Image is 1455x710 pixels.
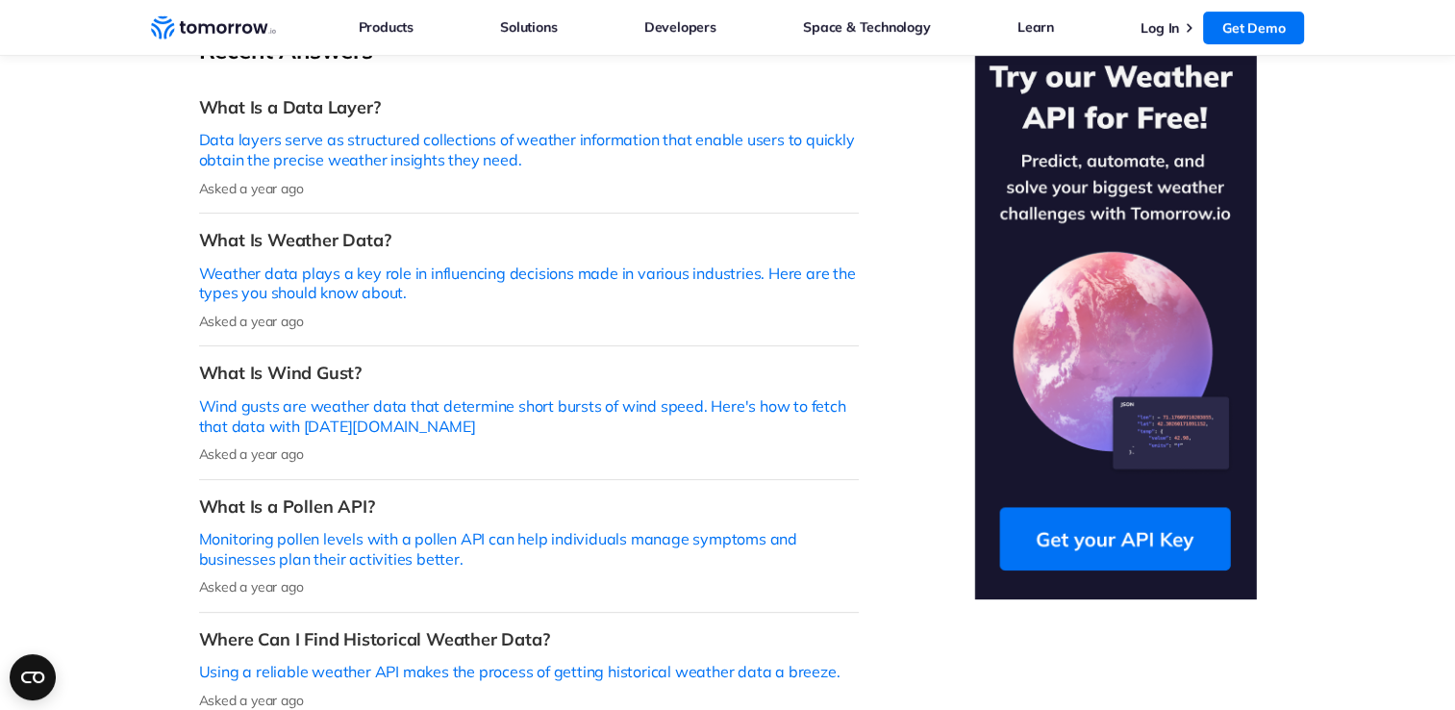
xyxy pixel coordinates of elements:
[199,264,859,304] p: Weather data plays a key role in influencing decisions made in various industries. Here are the t...
[803,14,930,39] a: Space & Technology
[359,14,414,39] a: Products
[199,692,859,709] p: Asked a year ago
[199,396,859,437] p: Wind gusts are weather data that determine short bursts of wind speed. Here's how to fetch that d...
[199,130,859,170] p: Data layers serve as structured collections of weather information that enable users to quickly o...
[1017,14,1054,39] a: Learn
[199,529,859,570] p: Monitoring pollen levels with a pollen API can help individuals manage symptoms and businesses pl...
[1203,12,1304,44] a: Get Demo
[199,81,859,214] a: What Is a Data Layer?Data layers serve as structured collections of weather information that enab...
[644,14,716,39] a: Developers
[199,96,859,118] h3: What Is a Data Layer?
[199,214,859,346] a: What Is Weather Data?Weather data plays a key role in influencing decisions made in various indus...
[199,229,859,251] h3: What Is Weather Data?
[10,654,56,700] button: Open CMP widget
[151,13,276,42] a: Home link
[199,662,859,682] p: Using a reliable weather API makes the process of getting historical weather data a breeze.
[199,180,859,197] p: Asked a year ago
[199,628,859,650] h3: Where Can I Find Historical Weather Data?
[500,14,557,39] a: Solutions
[199,313,859,330] p: Asked a year ago
[199,445,859,463] p: Asked a year ago
[974,36,1257,599] img: Try Our Weather API for Free
[199,362,859,384] h3: What Is Wind Gust?
[199,480,859,613] a: What Is a Pollen API?Monitoring pollen levels with a pollen API can help individuals manage sympt...
[199,346,859,479] a: What Is Wind Gust?Wind gusts are weather data that determine short bursts of wind speed. Here's h...
[199,578,859,596] p: Asked a year ago
[199,495,859,518] h3: What Is a Pollen API?
[1141,19,1179,37] a: Log In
